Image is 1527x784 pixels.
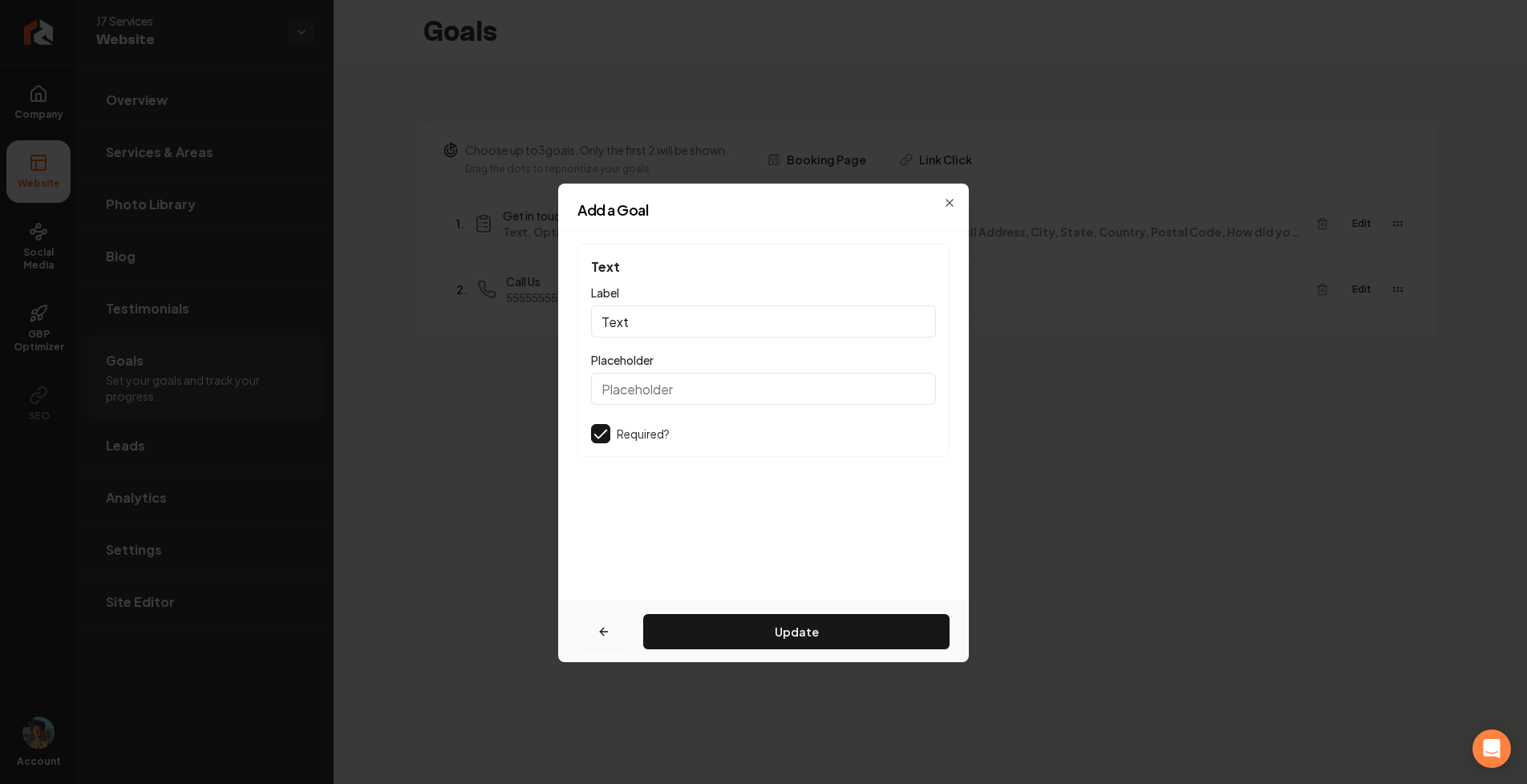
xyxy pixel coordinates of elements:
[591,285,619,300] label: Label
[643,614,950,649] button: Update
[591,305,936,337] input: Name
[591,257,936,277] span: Text
[617,426,670,442] label: Required?
[591,373,936,405] input: Placeholder
[591,353,654,367] label: Placeholder
[577,203,950,217] h2: Add a Goal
